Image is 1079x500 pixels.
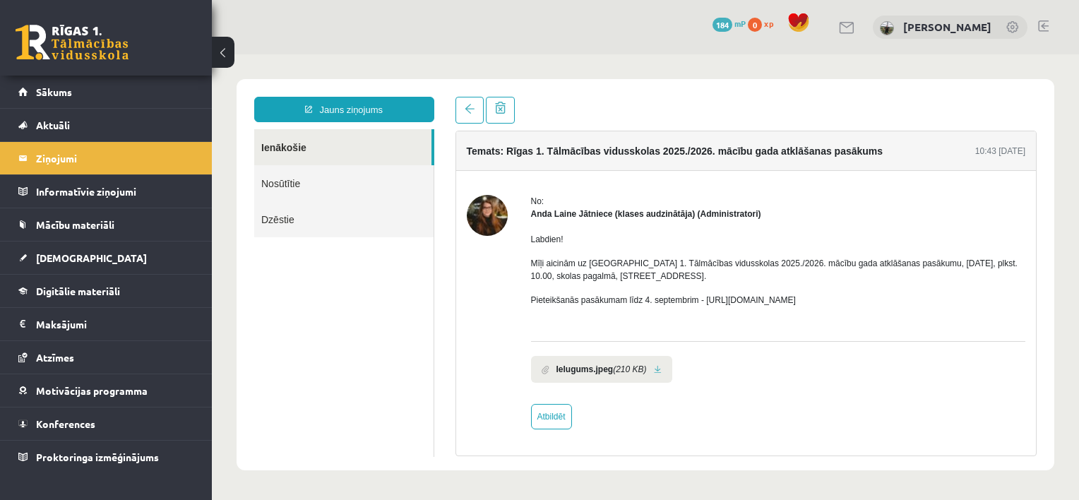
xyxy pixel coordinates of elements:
[764,18,773,29] span: xp
[18,275,194,307] a: Digitālie materiāli
[319,350,360,375] a: Atbildēt
[319,141,814,153] div: No:
[18,407,194,440] a: Konferences
[18,374,194,407] a: Motivācijas programma
[255,141,296,181] img: Anda Laine Jātniece (klases audzinātāja)
[16,25,129,60] a: Rīgas 1. Tālmācības vidusskola
[748,18,780,29] a: 0 xp
[18,308,194,340] a: Maksājumi
[36,285,120,297] span: Digitālie materiāli
[36,142,194,174] legend: Ziņojumi
[18,142,194,174] a: Ziņojumi
[319,239,814,252] p: Pieteikšanās pasākumam līdz 4. septembrim - [URL][DOMAIN_NAME]
[36,417,95,430] span: Konferences
[748,18,762,32] span: 0
[42,111,222,147] a: Nosūtītie
[255,91,672,102] h4: Temats: Rīgas 1. Tālmācības vidusskolas 2025./2026. mācību gada atklāšanas pasākums
[36,351,74,364] span: Atzīmes
[36,451,159,463] span: Proktoringa izmēģinājums
[401,309,434,321] i: (210 KB)
[36,175,194,208] legend: Informatīvie ziņojumi
[42,147,222,183] a: Dzēstie
[18,175,194,208] a: Informatīvie ziņojumi
[713,18,732,32] span: 184
[42,75,220,111] a: Ienākošie
[18,441,194,473] a: Proktoringa izmēģinājums
[36,308,194,340] legend: Maksājumi
[319,155,549,165] strong: Anda Laine Jātniece (klases audzinātāja) (Administratori)
[18,109,194,141] a: Aktuāli
[36,85,72,98] span: Sākums
[18,242,194,274] a: [DEMOGRAPHIC_DATA]
[880,21,894,35] img: Krists Robinsons
[713,18,746,29] a: 184 mP
[36,119,70,131] span: Aktuāli
[734,18,746,29] span: mP
[18,341,194,374] a: Atzīmes
[763,90,813,103] div: 10:43 [DATE]
[36,218,114,231] span: Mācību materiāli
[319,203,814,228] p: Mīļi aicinām uz [GEOGRAPHIC_DATA] 1. Tālmācības vidusskolas 2025./2026. mācību gada atklāšanas pa...
[18,208,194,241] a: Mācību materiāli
[36,384,148,397] span: Motivācijas programma
[319,179,814,191] p: Labdien!
[18,76,194,108] a: Sākums
[42,42,222,68] a: Jauns ziņojums
[903,20,991,34] a: [PERSON_NAME]
[36,251,147,264] span: [DEMOGRAPHIC_DATA]
[345,309,402,321] b: Ielugums.jpeg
